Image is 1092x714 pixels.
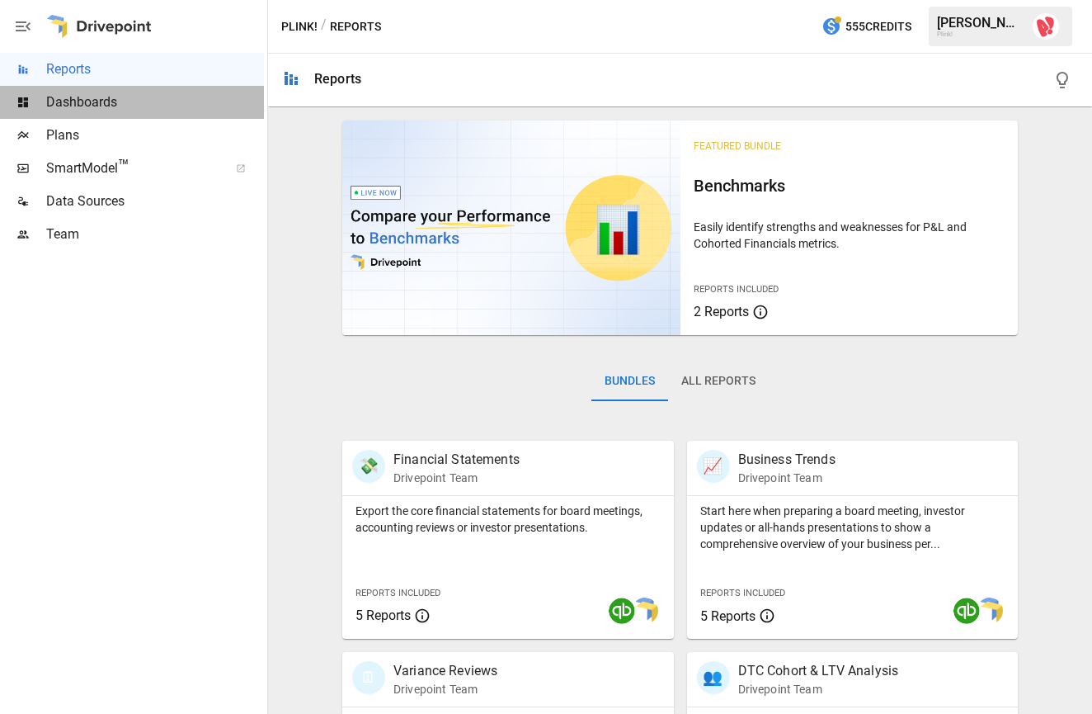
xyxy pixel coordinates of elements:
[393,470,520,486] p: Drivepoint Team
[355,588,440,598] span: Reports Included
[118,156,129,177] span: ™
[46,158,218,178] span: SmartModel
[738,681,899,697] p: Drivepoint Team
[1023,3,1069,50] button: Max Luthy
[314,71,361,87] div: Reports
[46,192,264,211] span: Data Sources
[352,661,385,694] div: 🗓
[352,450,385,483] div: 💸
[953,598,980,624] img: quickbooks
[937,31,1023,38] div: Plink!
[700,588,785,598] span: Reports Included
[694,284,779,295] span: Reports Included
[281,17,318,37] button: Plink!
[738,450,835,470] p: Business Trends
[321,17,327,37] div: /
[694,140,781,152] span: Featured Bundle
[700,608,755,624] span: 5 Reports
[46,92,264,112] span: Dashboards
[393,681,497,697] p: Drivepoint Team
[738,470,835,486] p: Drivepoint Team
[393,661,497,681] p: Variance Reviews
[937,15,1023,31] div: [PERSON_NAME]
[694,173,1005,199] h6: Benchmarks
[609,598,635,624] img: quickbooks
[977,598,1003,624] img: smart model
[694,304,749,319] span: 2 Reports
[697,661,730,694] div: 👥
[738,661,899,681] p: DTC Cohort & LTV Analysis
[393,450,520,470] p: Financial Statements
[46,59,264,79] span: Reports
[46,125,264,145] span: Plans
[591,362,668,401] button: Bundles
[815,12,918,42] button: 555Credits
[700,503,1005,552] p: Start here when preparing a board meeting, investor updates or all-hands presentations to show a ...
[1033,13,1059,40] img: Max Luthy
[668,362,769,401] button: All Reports
[694,219,1005,252] p: Easily identify strengths and weaknesses for P&L and Cohorted Financials metrics.
[342,121,680,335] img: video thumbnail
[355,608,411,623] span: 5 Reports
[632,598,658,624] img: smart model
[46,225,264,244] span: Team
[845,17,911,37] span: 555 Credits
[697,450,730,483] div: 📈
[355,503,661,536] p: Export the core financial statements for board meetings, accounting reviews or investor presentat...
